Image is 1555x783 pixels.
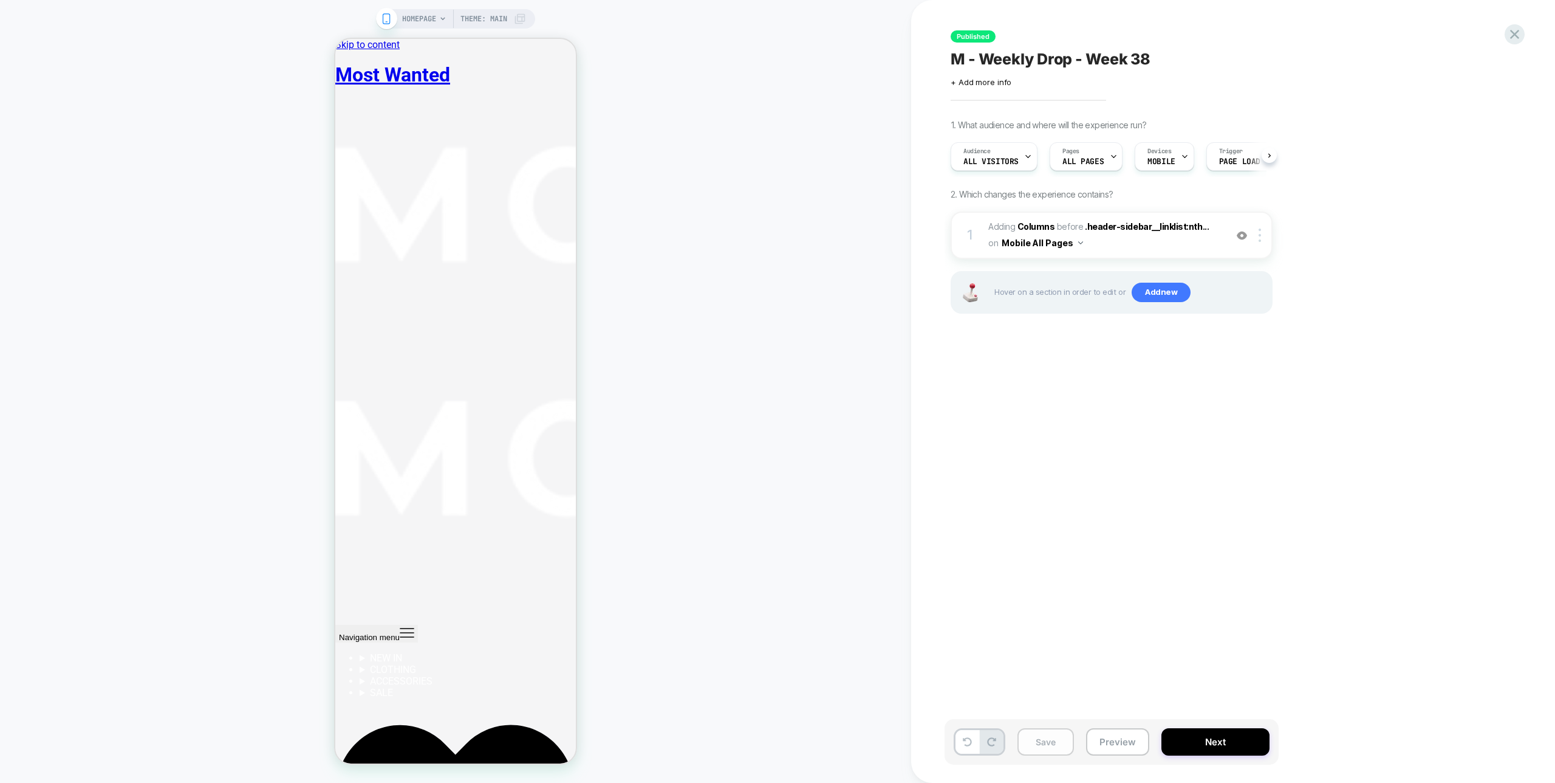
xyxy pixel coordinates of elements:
[951,77,1011,87] span: + Add more info
[994,283,1265,302] span: Hover on a section in order to edit or
[1161,728,1270,756] button: Next
[1147,157,1175,166] span: MOBILE
[951,189,1113,199] span: 2. Which changes the experience contains?
[1219,157,1260,166] span: Page Load
[4,594,64,603] span: Navigation menu
[24,636,241,648] summary: ACCESSORIES
[1062,157,1104,166] span: ALL PAGES
[1085,221,1209,232] span: .header-sidebar__linklist:nth...
[958,283,982,302] img: Joystick
[1147,147,1171,156] span: Devices
[1078,241,1083,244] img: down arrow
[963,147,991,156] span: Audience
[951,30,996,43] span: Published
[24,648,241,660] summary: SALE
[402,9,436,29] span: HOMEPAGE
[1086,728,1149,756] button: Preview
[964,223,976,247] div: 1
[1219,147,1243,156] span: Trigger
[1017,221,1055,232] b: Columns
[1017,728,1074,756] button: Save
[460,9,507,29] span: Theme: MAIN
[1002,234,1083,252] button: Mobile All Pages
[1259,229,1261,242] img: close
[988,221,1054,232] span: Adding
[1237,230,1247,241] img: crossed eye
[1132,283,1191,302] span: Add new
[1057,221,1083,232] span: BEFORE
[988,235,998,250] span: on
[951,50,1150,68] span: M - Weekly Drop - Week 38
[1062,147,1079,156] span: Pages
[963,157,1019,166] span: All Visitors
[24,613,241,625] summary: NEW IN
[951,120,1146,130] span: 1. What audience and where will the experience run?
[24,625,241,636] summary: CLOTHING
